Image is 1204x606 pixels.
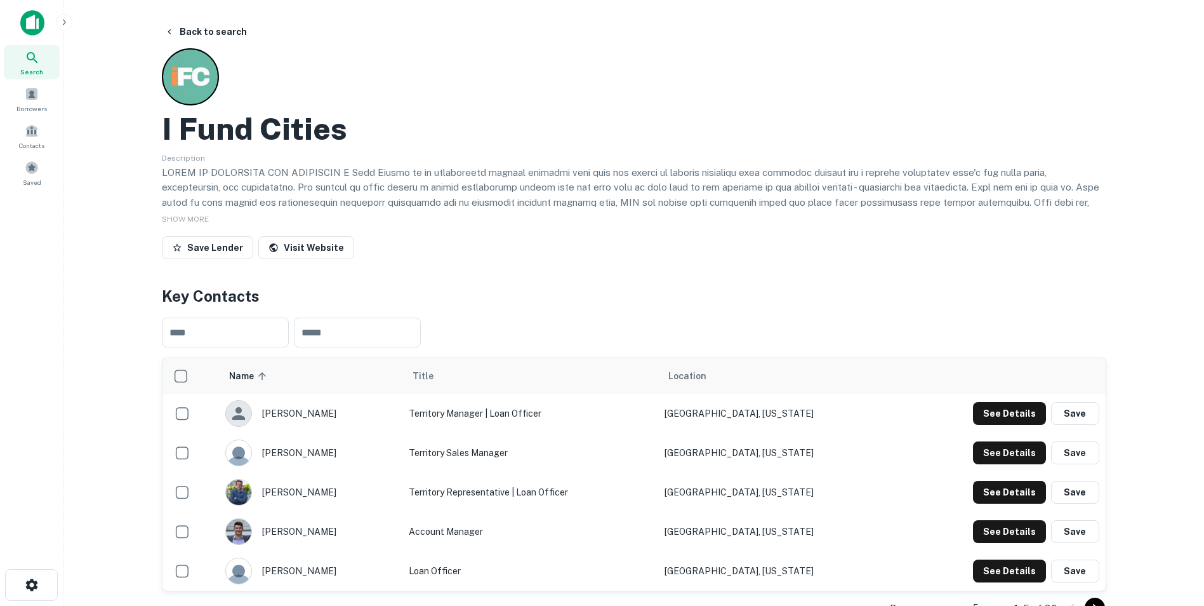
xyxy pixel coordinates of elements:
[1051,402,1099,425] button: Save
[17,104,47,114] span: Borrowers
[402,512,658,551] td: Account Manager
[658,473,899,512] td: [GEOGRAPHIC_DATA], [US_STATE]
[4,45,60,79] a: Search
[402,473,658,512] td: Territory Representative | Loan Officer
[162,285,1106,307] h4: Key Contacts
[658,512,899,551] td: [GEOGRAPHIC_DATA], [US_STATE]
[402,394,658,433] td: Territory Manager | Loan Officer
[658,358,899,394] th: Location
[229,368,270,384] span: Name
[4,119,60,153] a: Contacts
[225,440,397,466] div: [PERSON_NAME]
[226,440,251,466] img: 9c8pery4andzj6ohjkjp54ma2
[1051,481,1099,504] button: Save
[668,368,706,384] span: Location
[226,519,251,544] img: 1733714483788
[1051,441,1099,464] button: Save
[658,433,899,473] td: [GEOGRAPHIC_DATA], [US_STATE]
[1051,520,1099,543] button: Save
[162,111,347,147] h2: I Fund Cities
[973,560,1046,582] button: See Details
[225,518,397,545] div: [PERSON_NAME]
[973,402,1046,425] button: See Details
[19,140,44,151] span: Contacts
[973,520,1046,543] button: See Details
[1051,560,1099,582] button: Save
[4,156,60,190] a: Saved
[402,433,658,473] td: Territory Sales Manager
[402,551,658,591] td: Loan Officer
[225,400,397,427] div: [PERSON_NAME]
[219,358,403,394] th: Name
[20,10,44,36] img: capitalize-icon.png
[225,558,397,584] div: [PERSON_NAME]
[20,67,43,77] span: Search
[23,177,41,187] span: Saved
[413,368,450,384] span: Title
[4,82,60,116] a: Borrowers
[658,551,899,591] td: [GEOGRAPHIC_DATA], [US_STATE]
[1141,504,1204,565] iframe: Chat Widget
[226,558,251,584] img: 9c8pery4andzj6ohjkjp54ma2
[162,358,1106,591] div: scrollable content
[162,236,253,259] button: Save Lender
[973,481,1046,504] button: See Details
[159,20,252,43] button: Back to search
[973,441,1046,464] button: See Details
[226,480,251,505] img: 1745955460750
[658,394,899,433] td: [GEOGRAPHIC_DATA], [US_STATE]
[162,154,205,163] span: Description
[258,236,354,259] a: Visit Website
[225,479,397,506] div: [PERSON_NAME]
[162,165,1106,255] p: LOREM IP DOLORSITA CON ADIPISCIN E Sedd Eiusmo te in utlaboreetd magnaal enimadmi veni quis nos e...
[402,358,658,394] th: Title
[162,215,209,224] span: SHOW MORE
